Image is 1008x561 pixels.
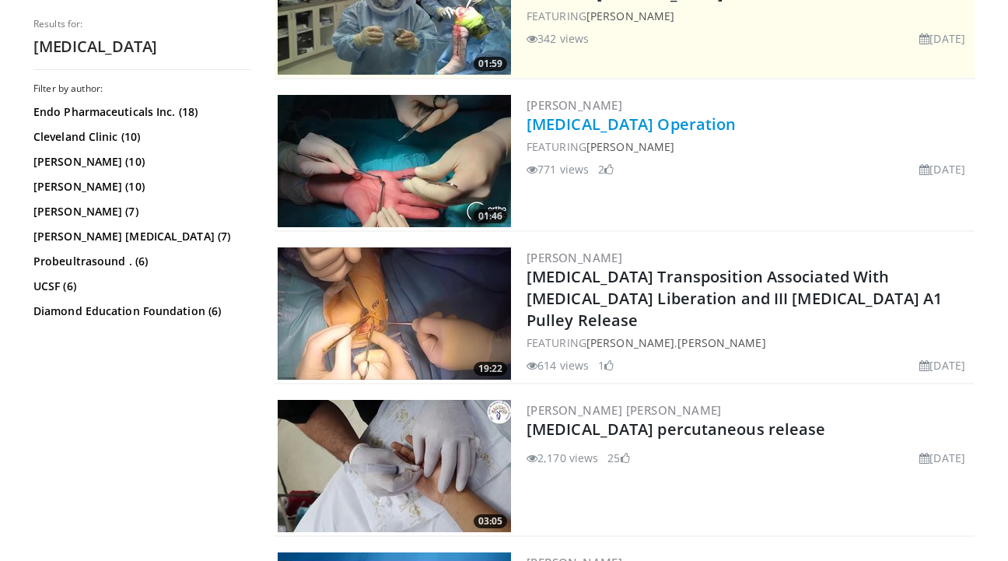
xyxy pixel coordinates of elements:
[33,104,247,120] a: Endo Pharmaceuticals Inc. (18)
[278,95,511,227] a: 01:46
[474,209,507,223] span: 01:46
[527,402,722,418] a: [PERSON_NAME] [PERSON_NAME]
[527,30,589,47] li: 342 views
[33,129,247,145] a: Cleveland Clinic (10)
[33,279,247,294] a: UCSF (6)
[527,450,598,466] li: 2,170 views
[527,161,589,177] li: 771 views
[677,335,765,350] a: [PERSON_NAME]
[474,514,507,528] span: 03:05
[527,138,971,155] div: FEATURING
[278,400,511,532] img: 9bd07976-6704-41a2-95ba-1caa66f1be77.300x170_q85_crop-smart_upscale.jpg
[527,357,589,373] li: 614 views
[33,303,247,319] a: Diamond Education Foundation (6)
[527,335,971,351] div: FEATURING ,
[33,37,251,57] h2: [MEDICAL_DATA]
[527,8,971,24] div: FEATURING
[33,179,247,195] a: [PERSON_NAME] (10)
[527,250,622,265] a: [PERSON_NAME]
[33,154,247,170] a: [PERSON_NAME] (10)
[586,335,674,350] a: [PERSON_NAME]
[527,97,622,113] a: [PERSON_NAME]
[474,362,507,376] span: 19:22
[527,114,736,135] a: [MEDICAL_DATA] Operation
[919,30,965,47] li: [DATE]
[607,450,629,466] li: 25
[598,357,614,373] li: 1
[278,400,511,532] a: 03:05
[278,247,511,380] a: 19:22
[527,266,942,331] a: [MEDICAL_DATA] Transposition Associated With [MEDICAL_DATA] Liberation and III [MEDICAL_DATA] A1 ...
[278,95,511,227] img: 0a0177da-4388-4b56-8f4e-0a0323065dfc.300x170_q85_crop-smart_upscale.jpg
[919,450,965,466] li: [DATE]
[586,139,674,154] a: [PERSON_NAME]
[586,9,674,23] a: [PERSON_NAME]
[33,82,251,95] h3: Filter by author:
[33,254,247,269] a: Probeultrasound . (6)
[919,357,965,373] li: [DATE]
[33,18,251,30] p: Results for:
[278,247,511,380] img: 0849c8be-74e2-47df-9cf8-b2f0f6d591d2.300x170_q85_crop-smart_upscale.jpg
[527,419,826,440] a: [MEDICAL_DATA] percutaneous release
[33,204,247,219] a: [PERSON_NAME] (7)
[33,229,247,244] a: [PERSON_NAME] [MEDICAL_DATA] (7)
[474,57,507,71] span: 01:59
[598,161,614,177] li: 2
[919,161,965,177] li: [DATE]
